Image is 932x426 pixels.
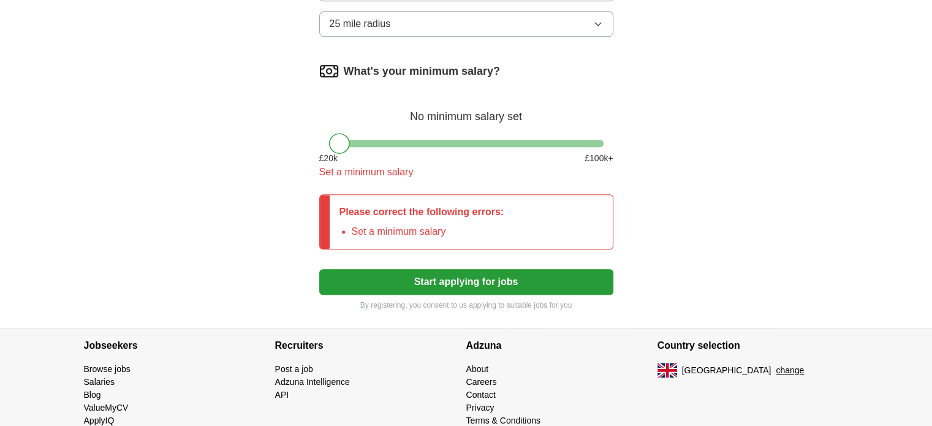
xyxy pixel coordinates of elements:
label: What's your minimum salary? [344,63,500,80]
p: By registering, you consent to us applying to suitable jobs for you [319,300,613,311]
p: Please correct the following errors: [339,205,504,219]
a: Contact [466,390,496,400]
span: [GEOGRAPHIC_DATA] [682,364,771,377]
a: About [466,364,489,374]
img: salary.png [319,61,339,81]
a: API [275,390,289,400]
div: Set a minimum salary [319,165,613,180]
a: ApplyIQ [84,416,115,425]
a: Browse jobs [84,364,131,374]
a: Post a job [275,364,313,374]
a: Adzuna Intelligence [275,377,350,387]
a: ValueMyCV [84,403,129,413]
button: Start applying for jobs [319,269,613,295]
img: UK flag [657,363,677,378]
div: No minimum salary set [319,96,613,125]
a: Careers [466,377,497,387]
button: change [776,364,804,377]
a: Terms & Conditions [466,416,540,425]
button: 25 mile radius [319,11,613,37]
li: Set a minimum salary [352,224,504,239]
a: Privacy [466,403,494,413]
span: £ 100 k+ [585,152,613,165]
a: Salaries [84,377,115,387]
a: Blog [84,390,101,400]
span: £ 20 k [319,152,338,165]
span: 25 mile radius [330,17,391,31]
h4: Country selection [657,329,849,363]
